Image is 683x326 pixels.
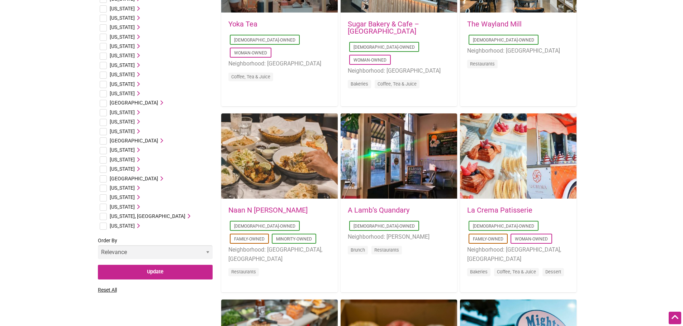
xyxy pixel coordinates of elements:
li: Neighborhood: [PERSON_NAME] [348,232,450,242]
a: [DEMOGRAPHIC_DATA]-Owned [473,38,534,43]
a: Restaurants [470,61,495,67]
a: Woman-Owned [354,58,386,63]
span: [US_STATE] [110,62,135,68]
a: Bakeries [470,269,488,274]
a: Restaurants [374,247,399,253]
a: Minority-Owned [276,237,312,242]
a: Sugar Bakery & Cafe – [GEOGRAPHIC_DATA] [348,20,419,35]
li: Neighborhood: [GEOGRAPHIC_DATA], [GEOGRAPHIC_DATA] [228,245,331,263]
label: Order By [98,236,213,265]
span: [US_STATE] [110,15,135,21]
span: [US_STATE] [110,194,135,200]
span: [US_STATE] [110,147,135,153]
a: Family-Owned [234,237,265,242]
li: Neighborhood: [GEOGRAPHIC_DATA], [GEOGRAPHIC_DATA] [467,245,569,263]
a: Coffee, Tea & Juice [231,74,270,79]
a: [DEMOGRAPHIC_DATA]-Owned [473,224,534,229]
a: [DEMOGRAPHIC_DATA]-Owned [234,224,295,229]
input: Update [98,265,213,279]
span: [US_STATE] [110,128,135,134]
span: [US_STATE] [110,204,135,210]
span: [GEOGRAPHIC_DATA] [110,138,158,143]
a: [DEMOGRAPHIC_DATA]-Owned [354,224,415,229]
a: [DEMOGRAPHIC_DATA]-Owned [354,45,415,50]
a: La Crema Patisserie [467,206,532,214]
a: Bakeries [351,81,368,87]
span: [US_STATE] [110,24,135,30]
span: [US_STATE] [110,43,135,49]
span: [GEOGRAPHIC_DATA] [110,176,158,181]
li: Neighborhood: [GEOGRAPHIC_DATA] [228,59,331,68]
span: [US_STATE] [110,119,135,125]
li: Neighborhood: [GEOGRAPHIC_DATA] [348,66,450,76]
a: The Wayland Mill [467,20,522,28]
a: Reset All [98,287,117,293]
li: Neighborhood: [GEOGRAPHIC_DATA] [467,46,569,55]
a: Woman-Owned [515,237,548,242]
span: [US_STATE] [110,223,135,229]
span: [US_STATE] [110,91,135,96]
a: Brunch [351,247,365,253]
div: Scroll Back to Top [669,312,681,324]
select: Order By [98,245,213,259]
a: Woman-Owned [234,50,267,55]
span: [US_STATE] [110,185,135,191]
span: [US_STATE] [110,157,135,162]
span: [US_STATE] [110,110,135,115]
a: [DEMOGRAPHIC_DATA]-Owned [234,38,295,43]
a: Yoka Tea [228,20,257,28]
a: Restaurants [231,269,256,274]
span: [US_STATE] [110,72,135,77]
span: [US_STATE] [110,166,135,172]
a: Coffee, Tea & Juice [497,269,536,274]
a: Family-Owned [473,237,503,242]
a: A Lamb’s Quandary [348,206,409,214]
a: Naan N [PERSON_NAME] [228,206,308,214]
span: [US_STATE] [110,6,135,11]
span: [US_STATE] [110,81,135,87]
span: [GEOGRAPHIC_DATA] [110,100,158,106]
a: Coffee, Tea & Juice [378,81,417,87]
span: [US_STATE] [110,53,135,58]
span: [US_STATE] [110,34,135,40]
a: Dessert [545,269,561,274]
span: [US_STATE], [GEOGRAPHIC_DATA] [110,213,185,219]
